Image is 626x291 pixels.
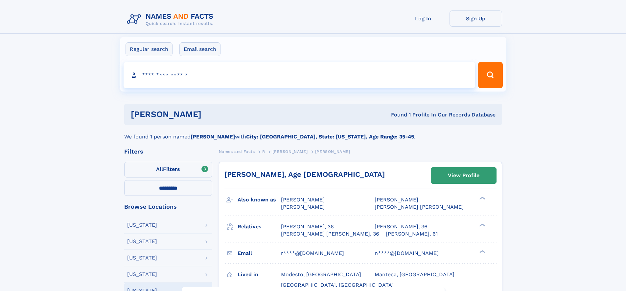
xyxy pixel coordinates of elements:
[238,194,281,205] h3: Also known as
[127,255,157,260] div: [US_STATE]
[281,223,334,230] a: [PERSON_NAME], 36
[126,42,173,56] label: Regular search
[124,10,219,28] img: Logo Names and Facts
[375,271,454,278] span: Manteca, [GEOGRAPHIC_DATA]
[179,42,220,56] label: Email search
[375,204,464,210] span: [PERSON_NAME] [PERSON_NAME]
[281,282,394,288] span: [GEOGRAPHIC_DATA], [GEOGRAPHIC_DATA]
[431,168,496,183] a: View Profile
[281,271,361,278] span: Modesto, [GEOGRAPHIC_DATA]
[262,149,265,154] span: R
[478,62,502,88] button: Search Button
[397,10,450,27] a: Log In
[124,149,212,155] div: Filters
[127,239,157,244] div: [US_STATE]
[191,134,235,140] b: [PERSON_NAME]
[124,204,212,210] div: Browse Locations
[124,162,212,177] label: Filters
[375,197,418,203] span: [PERSON_NAME]
[131,110,296,118] h1: [PERSON_NAME]
[315,149,350,154] span: [PERSON_NAME]
[262,147,265,156] a: R
[281,230,379,238] a: [PERSON_NAME] [PERSON_NAME], 36
[124,125,502,141] div: We found 1 person named with .
[246,134,414,140] b: City: [GEOGRAPHIC_DATA], State: [US_STATE], Age Range: 35-45
[478,223,486,227] div: ❯
[448,168,479,183] div: View Profile
[375,223,428,230] a: [PERSON_NAME], 36
[450,10,502,27] a: Sign Up
[386,230,438,238] a: [PERSON_NAME], 61
[238,248,281,259] h3: Email
[124,62,475,88] input: search input
[296,111,496,118] div: Found 1 Profile In Our Records Database
[281,204,325,210] span: [PERSON_NAME]
[478,196,486,200] div: ❯
[238,221,281,232] h3: Relatives
[219,147,255,156] a: Names and Facts
[272,149,308,154] span: [PERSON_NAME]
[478,249,486,254] div: ❯
[156,166,163,172] span: All
[224,170,385,178] a: [PERSON_NAME], Age [DEMOGRAPHIC_DATA]
[238,269,281,280] h3: Lived in
[281,197,325,203] span: [PERSON_NAME]
[272,147,308,156] a: [PERSON_NAME]
[127,222,157,228] div: [US_STATE]
[127,272,157,277] div: [US_STATE]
